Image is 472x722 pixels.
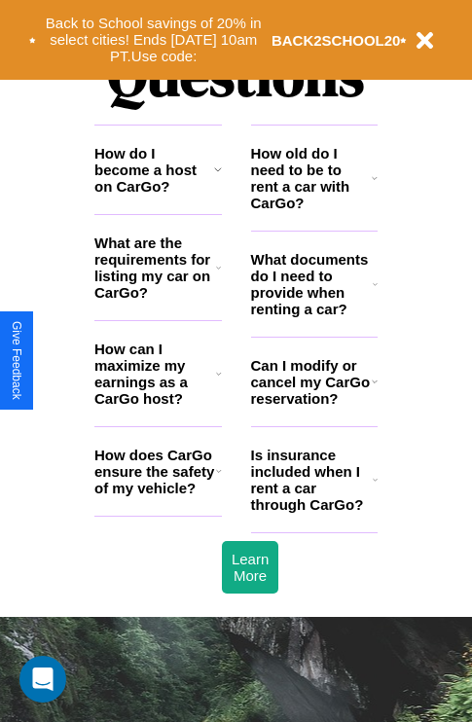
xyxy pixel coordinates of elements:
div: Open Intercom Messenger [19,656,66,703]
h3: How can I maximize my earnings as a CarGo host? [94,341,216,407]
h3: How does CarGo ensure the safety of my vehicle? [94,447,216,496]
button: Learn More [222,541,278,594]
button: Back to School savings of 20% in select cities! Ends [DATE] 10am PT.Use code: [36,10,272,70]
div: Give Feedback [10,321,23,400]
h3: Can I modify or cancel my CarGo reservation? [251,357,372,407]
h3: What are the requirements for listing my car on CarGo? [94,235,216,301]
h3: How old do I need to be to rent a car with CarGo? [251,145,373,211]
h3: Is insurance included when I rent a car through CarGo? [251,447,373,513]
b: BACK2SCHOOL20 [272,32,401,49]
h3: What documents do I need to provide when renting a car? [251,251,374,317]
h3: How do I become a host on CarGo? [94,145,214,195]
